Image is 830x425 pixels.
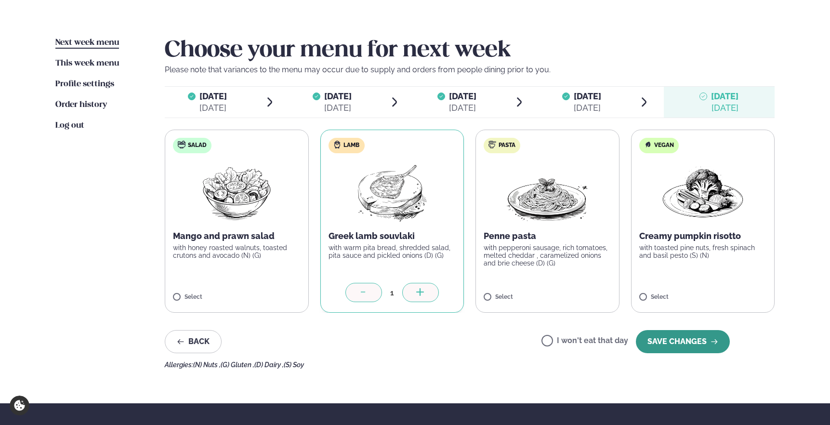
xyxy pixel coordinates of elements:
span: (G) Gluten , [221,361,254,369]
div: [DATE] [324,102,352,114]
img: Vegan.png [660,161,745,223]
a: Profile settings [55,79,114,90]
p: Creamy pumpkin risotto [639,230,767,242]
p: with toasted pine nuts, fresh spinach and basil pesto (S) (N) [639,244,767,259]
div: [DATE] [711,102,738,114]
span: Pasta [499,142,515,149]
span: [DATE] [449,91,476,101]
img: Lamb.svg [333,141,341,148]
a: Cookie settings [10,396,29,415]
img: pasta.svg [488,141,496,148]
span: (D) Dairy , [254,361,284,369]
span: Salad [188,142,207,149]
button: Back [165,330,222,353]
h2: Choose your menu for next week [165,37,775,64]
p: with honey roasted walnuts, toasted crutons and avocado (N) (G) [173,244,301,259]
span: [DATE] [574,91,601,101]
span: (S) Soy [284,361,304,369]
button: SAVE CHANGES [636,330,730,353]
p: with pepperoni sausage, rich tomatoes, melted cheddar , caramelized onions and brie cheese (D) (G) [484,244,611,267]
span: This week menu [55,59,119,67]
div: [DATE] [199,102,227,114]
div: 1 [382,287,402,298]
a: Log out [55,120,84,132]
span: Log out [55,121,84,130]
p: Penne pasta [484,230,611,242]
span: (N) Nuts , [193,361,221,369]
span: Next week menu [55,39,119,47]
span: [DATE] [324,91,352,101]
img: salad.svg [178,141,185,148]
div: [DATE] [449,102,476,114]
div: Allergies: [165,361,775,369]
div: [DATE] [574,102,601,114]
span: Vegan [654,142,674,149]
img: Salad.png [194,161,279,223]
img: Lamb-Meat.png [349,161,435,223]
span: Lamb [343,142,359,149]
a: Order history [55,99,107,111]
p: Please note that variances to the menu may occur due to supply and orders from people dining prio... [165,64,775,76]
p: with warm pita bread, shredded salad, pita sauce and pickled onions (D) (G) [329,244,456,259]
p: Mango and prawn salad [173,230,301,242]
span: [DATE] [199,91,227,101]
a: This week menu [55,58,119,69]
p: Greek lamb souvlaki [329,230,456,242]
img: Spagetti.png [505,161,590,223]
img: Vegan.svg [644,141,652,148]
span: Order history [55,101,107,109]
span: Profile settings [55,80,114,88]
a: Next week menu [55,37,119,49]
span: [DATE] [711,91,738,101]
